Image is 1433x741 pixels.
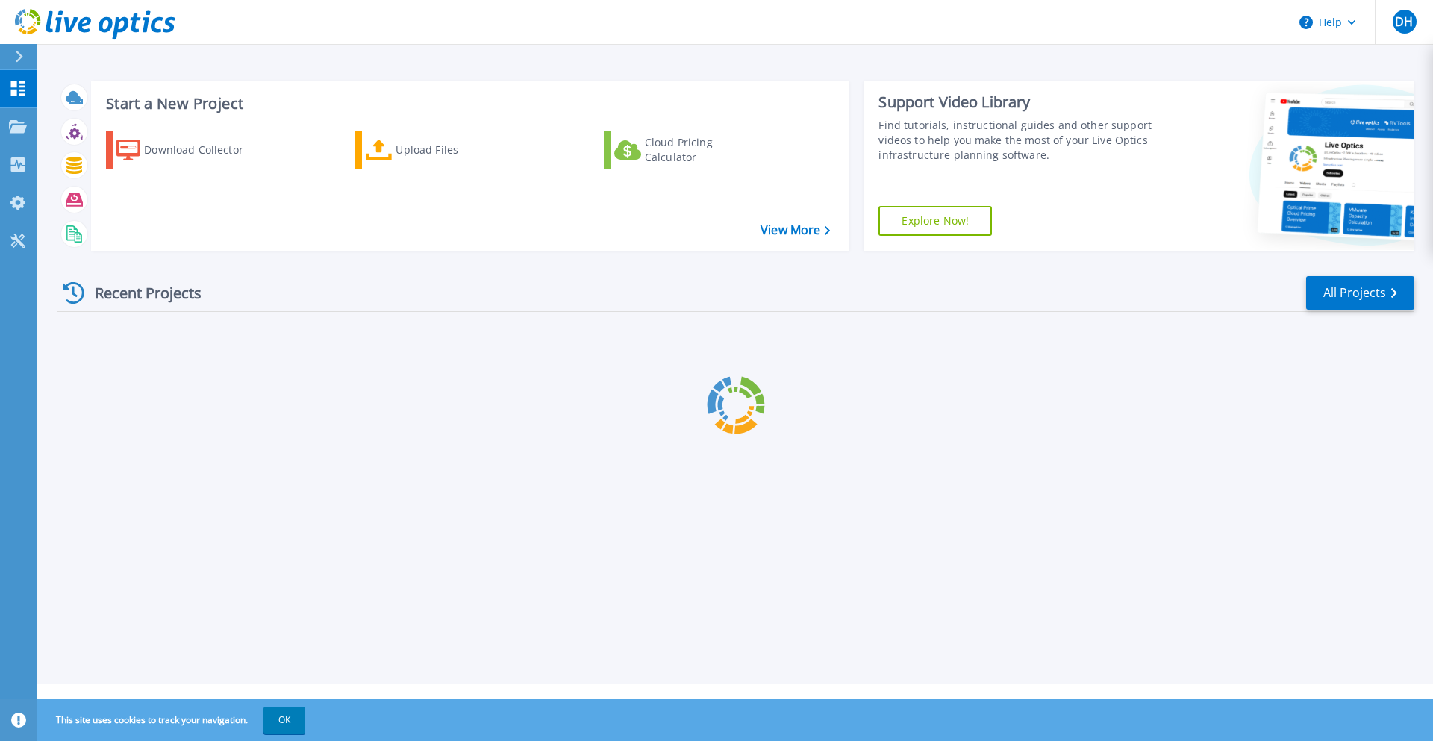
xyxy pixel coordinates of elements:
[41,707,305,734] span: This site uses cookies to track your navigation.
[761,223,830,237] a: View More
[878,118,1159,163] div: Find tutorials, instructional guides and other support videos to help you make the most of your L...
[57,275,222,311] div: Recent Projects
[263,707,305,734] button: OK
[645,135,764,165] div: Cloud Pricing Calculator
[396,135,515,165] div: Upload Files
[604,131,770,169] a: Cloud Pricing Calculator
[1395,16,1413,28] span: DH
[1306,276,1414,310] a: All Projects
[106,131,272,169] a: Download Collector
[878,206,992,236] a: Explore Now!
[106,96,830,112] h3: Start a New Project
[144,135,263,165] div: Download Collector
[355,131,522,169] a: Upload Files
[878,93,1159,112] div: Support Video Library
